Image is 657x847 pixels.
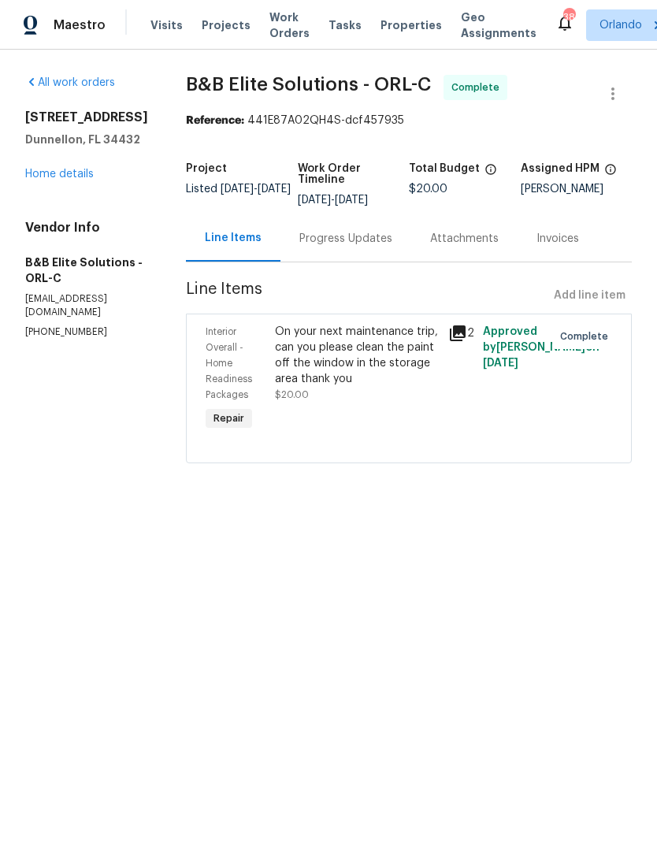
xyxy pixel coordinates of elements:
[298,195,368,206] span: -
[448,324,473,343] div: 2
[380,17,442,33] span: Properties
[221,184,291,195] span: -
[202,17,251,33] span: Projects
[409,184,447,195] span: $20.00
[25,325,148,339] p: [PHONE_NUMBER]
[521,163,599,174] h5: Assigned HPM
[269,9,310,41] span: Work Orders
[25,132,148,147] h5: Dunnellon, FL 34432
[335,195,368,206] span: [DATE]
[483,358,518,369] span: [DATE]
[150,17,183,33] span: Visits
[258,184,291,195] span: [DATE]
[205,230,262,246] div: Line Items
[186,75,431,94] span: B&B Elite Solutions - ORL-C
[25,110,148,125] h2: [STREET_ADDRESS]
[409,163,480,174] h5: Total Budget
[207,410,251,426] span: Repair
[275,324,439,387] div: On your next maintenance trip, can you please clean the paint off the window in the storage area ...
[25,254,148,286] h5: B&B Elite Solutions - ORL-C
[536,231,579,247] div: Invoices
[25,169,94,180] a: Home details
[483,326,599,369] span: Approved by [PERSON_NAME] on
[298,163,410,185] h5: Work Order Timeline
[328,20,362,31] span: Tasks
[298,195,331,206] span: [DATE]
[461,9,536,41] span: Geo Assignments
[186,281,547,310] span: Line Items
[451,80,506,95] span: Complete
[54,17,106,33] span: Maestro
[186,115,244,126] b: Reference:
[206,327,252,399] span: Interior Overall - Home Readiness Packages
[186,113,632,128] div: 441E87A02QH4S-dcf457935
[299,231,392,247] div: Progress Updates
[430,231,499,247] div: Attachments
[521,184,633,195] div: [PERSON_NAME]
[221,184,254,195] span: [DATE]
[484,163,497,184] span: The total cost of line items that have been proposed by Opendoor. This sum includes line items th...
[604,163,617,184] span: The hpm assigned to this work order.
[186,163,227,174] h5: Project
[560,329,614,344] span: Complete
[25,292,148,319] p: [EMAIL_ADDRESS][DOMAIN_NAME]
[186,184,291,195] span: Listed
[25,77,115,88] a: All work orders
[25,220,148,236] h4: Vendor Info
[599,17,642,33] span: Orlando
[563,9,574,25] div: 38
[275,390,309,399] span: $20.00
